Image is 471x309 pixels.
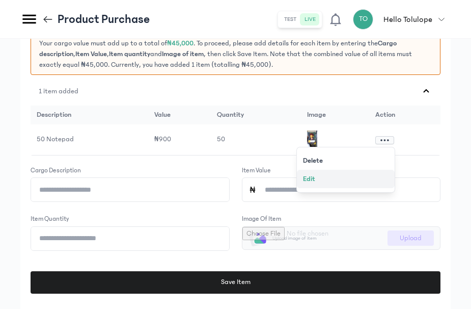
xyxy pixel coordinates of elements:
[242,166,271,176] label: Item Value
[297,170,395,188] button: Edit
[297,151,395,170] button: Delete
[353,9,373,30] div: TO
[280,13,300,25] button: test
[154,135,171,143] span: ₦900
[109,50,150,58] span: Item quantity
[242,214,281,224] label: Image of item
[148,106,211,124] td: value
[383,13,432,25] p: Hello Tolulope
[37,135,74,143] span: 50 Notepad
[211,106,301,124] td: quantity
[369,106,440,124] td: Action
[31,214,69,224] label: Item quantity
[39,86,78,97] p: 1 item added
[217,135,225,143] span: 50
[353,9,451,30] button: TOHello Tolulope
[39,38,432,70] p: Your cargo value must add up to a total of . To proceed, please add details for each item by ente...
[31,166,81,176] label: Cargo description
[31,106,148,124] td: description
[58,11,150,28] p: Product Purchase
[162,50,204,58] span: Image of item
[167,39,193,47] span: ₦45,000
[31,271,440,294] button: Save Item
[75,50,107,58] span: Item Value
[221,277,251,288] span: Save Item
[307,131,317,149] img: image
[300,13,320,25] button: live
[301,106,369,124] td: image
